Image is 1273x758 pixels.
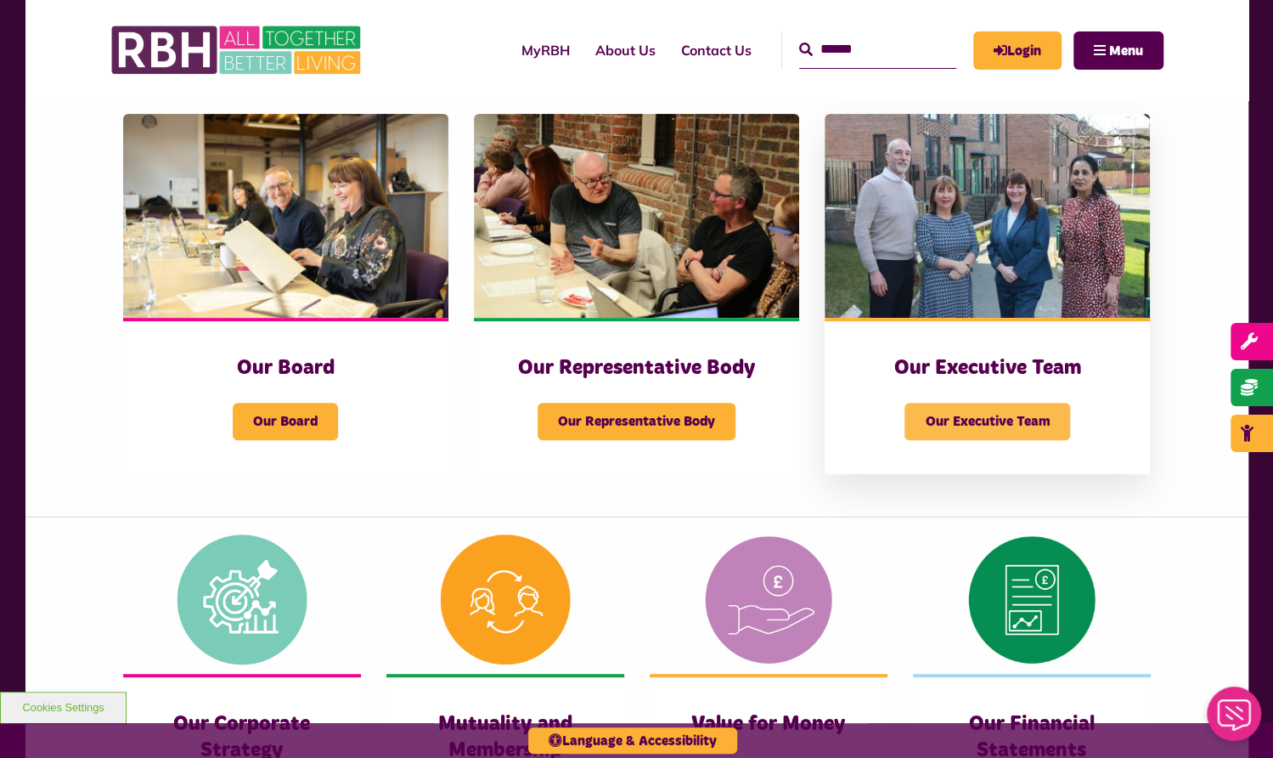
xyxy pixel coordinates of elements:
[1197,682,1273,758] iframe: Netcall Web Assistant for live chat
[973,31,1062,70] a: MyRBH
[538,403,735,440] span: Our Representative Body
[474,114,799,474] a: Our Representative Body Our Representative Body
[825,114,1150,318] img: RBH Executive Team
[509,27,583,73] a: MyRBH
[668,27,764,73] a: Contact Us
[528,727,737,754] button: Language & Accessibility
[123,114,448,318] img: RBH Board 1
[157,355,414,382] h3: Our Board
[859,355,1116,382] h3: Our Executive Team
[825,114,1150,474] a: Our Executive Team Our Executive Team
[110,17,365,83] img: RBH
[386,525,624,674] img: Mutuality
[123,525,361,674] img: Corporate Strategy
[474,114,799,318] img: Rep Body
[799,31,956,68] input: Search
[684,711,853,738] h3: Value for Money
[650,525,887,674] img: Value For Money
[1073,31,1163,70] button: Navigation
[508,355,765,382] h3: Our Representative Body
[583,27,668,73] a: About Us
[1109,44,1143,58] span: Menu
[904,403,1070,440] span: Our Executive Team
[233,403,338,440] span: Our Board
[123,114,448,474] a: Our Board Our Board
[913,525,1151,674] img: Financial Statement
